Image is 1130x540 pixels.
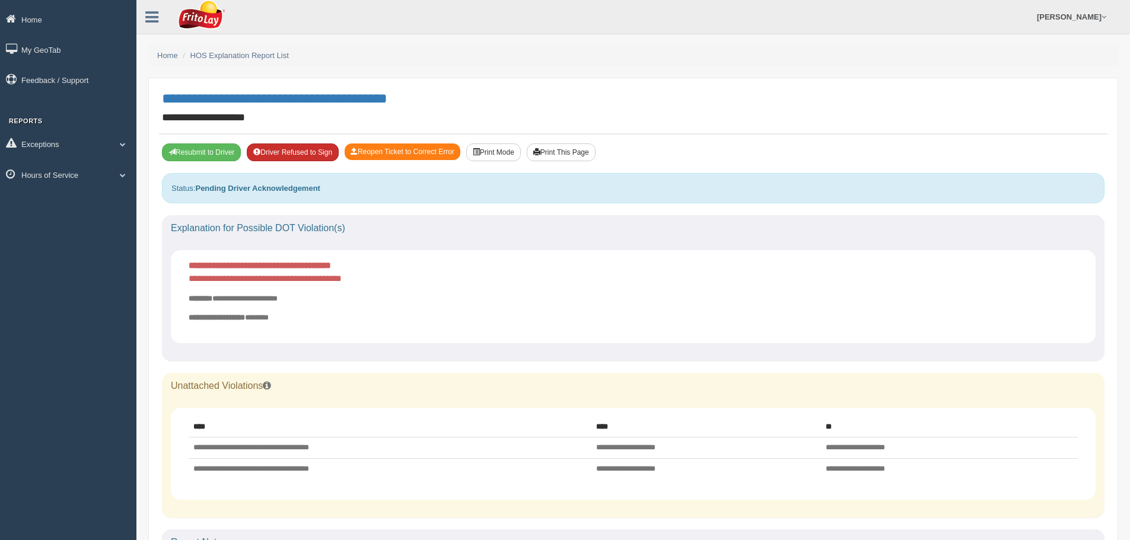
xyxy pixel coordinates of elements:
button: Driver Refused to Sign [247,143,339,161]
button: Reopen Ticket [345,143,460,160]
a: HOS Explanation Report List [190,51,289,60]
div: Status: [162,173,1104,203]
button: Print Mode [466,143,521,161]
button: Print This Page [527,143,596,161]
button: Resubmit To Driver [162,143,241,161]
strong: Pending Driver Acknowledgement [195,184,320,193]
div: Unattached Violations [162,373,1104,399]
a: Home [157,51,178,60]
div: Explanation for Possible DOT Violation(s) [162,215,1104,241]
